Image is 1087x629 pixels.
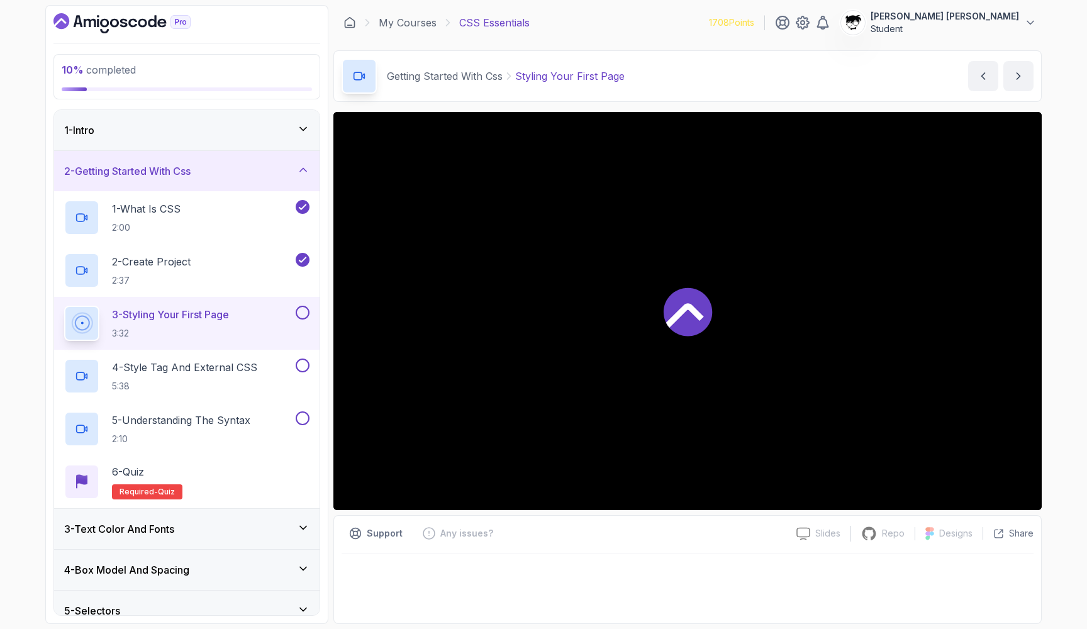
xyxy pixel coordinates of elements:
p: 2:37 [112,274,191,287]
button: 4-Style Tag And External CSS5:38 [64,359,309,394]
p: Designs [939,527,973,540]
button: next content [1003,61,1034,91]
button: 6-QuizRequired-quiz [64,464,309,499]
h3: 5 - Selectors [64,603,120,618]
span: Required- [120,487,158,497]
span: 10 % [62,64,84,76]
p: 6 - Quiz [112,464,144,479]
p: Styling Your First Page [515,69,625,84]
button: 3-Text Color And Fonts [54,509,320,549]
p: 1 - What Is CSS [112,201,181,216]
a: My Courses [379,15,437,30]
p: Student [871,23,1019,35]
a: Dashboard [343,16,356,29]
p: 5:38 [112,380,257,392]
button: previous content [968,61,998,91]
p: CSS Essentials [459,15,530,30]
h3: 4 - Box Model And Spacing [64,562,189,577]
p: Slides [815,527,840,540]
img: user profile image [841,11,865,35]
p: 4 - Style Tag And External CSS [112,360,257,375]
p: Share [1009,527,1034,540]
p: 3:32 [112,327,229,340]
p: [PERSON_NAME] [PERSON_NAME] [871,10,1019,23]
p: 3 - Styling Your First Page [112,307,229,322]
p: Support [367,527,403,540]
button: Support button [342,523,410,543]
span: completed [62,64,136,76]
p: 5 - Understanding The Syntax [112,413,250,428]
button: user profile image[PERSON_NAME] [PERSON_NAME]Student [840,10,1037,35]
button: 3-Styling Your First Page3:32 [64,306,309,341]
button: 4-Box Model And Spacing [54,550,320,590]
p: 2 - Create Project [112,254,191,269]
button: 1-Intro [54,110,320,150]
p: Repo [882,527,905,540]
button: 2-Create Project2:37 [64,253,309,288]
button: 1-What Is CSS2:00 [64,200,309,235]
button: Share [983,527,1034,540]
h3: 3 - Text Color And Fonts [64,521,174,537]
a: Dashboard [53,13,220,33]
p: 1708 Points [709,16,754,29]
p: Any issues? [440,527,493,540]
span: quiz [158,487,175,497]
h3: 2 - Getting Started With Css [64,164,191,179]
button: 2-Getting Started With Css [54,151,320,191]
p: 2:00 [112,221,181,234]
h3: 1 - Intro [64,123,94,138]
button: 5-Understanding The Syntax2:10 [64,411,309,447]
p: Getting Started With Css [387,69,503,84]
p: 2:10 [112,433,250,445]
